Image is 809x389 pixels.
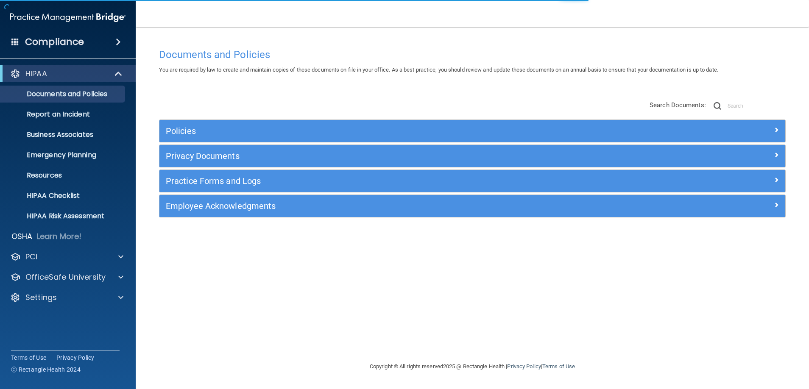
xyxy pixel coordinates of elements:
a: PCI [10,252,123,262]
h5: Employee Acknowledgments [166,201,622,211]
img: PMB logo [10,9,126,26]
p: HIPAA Checklist [6,192,121,200]
p: Settings [25,292,57,303]
a: OfficeSafe University [10,272,123,282]
a: Settings [10,292,123,303]
p: HIPAA Risk Assessment [6,212,121,220]
img: ic-search.3b580494.png [714,102,721,110]
a: Terms of Use [542,363,575,370]
p: Learn More! [37,231,82,242]
p: Report an Incident [6,110,121,119]
span: Search Documents: [650,101,706,109]
p: Resources [6,171,121,180]
p: Business Associates [6,131,121,139]
a: Privacy Policy [507,363,541,370]
a: Practice Forms and Logs [166,174,779,188]
input: Search [728,100,786,112]
h5: Policies [166,126,622,136]
h4: Compliance [25,36,84,48]
span: Ⓒ Rectangle Health 2024 [11,365,81,374]
p: Documents and Policies [6,90,121,98]
a: HIPAA [10,69,123,79]
a: Terms of Use [11,353,46,362]
a: Employee Acknowledgments [166,199,779,213]
p: PCI [25,252,37,262]
h5: Practice Forms and Logs [166,176,622,186]
p: OfficeSafe University [25,272,106,282]
p: Emergency Planning [6,151,121,159]
h5: Privacy Documents [166,151,622,161]
h4: Documents and Policies [159,49,786,60]
a: Policies [166,124,779,138]
span: You are required by law to create and maintain copies of these documents on file in your office. ... [159,67,718,73]
p: HIPAA [25,69,47,79]
a: Privacy Documents [166,149,779,163]
p: OSHA [11,231,33,242]
div: Copyright © All rights reserved 2025 @ Rectangle Health | | [318,353,627,380]
a: Privacy Policy [56,353,95,362]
